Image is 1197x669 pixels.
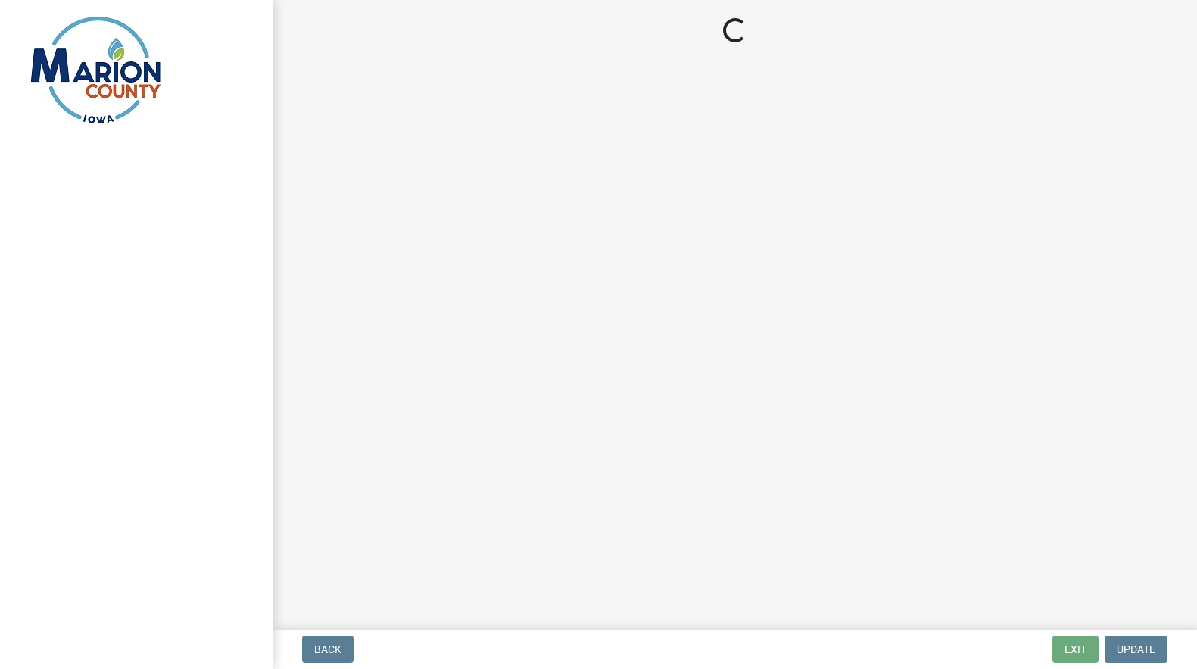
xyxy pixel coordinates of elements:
[1105,636,1167,663] button: Update
[302,636,354,663] button: Back
[1117,643,1155,655] span: Update
[314,643,341,655] span: Back
[30,16,161,124] img: Marion County, Iowa
[1052,636,1099,663] button: Exit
